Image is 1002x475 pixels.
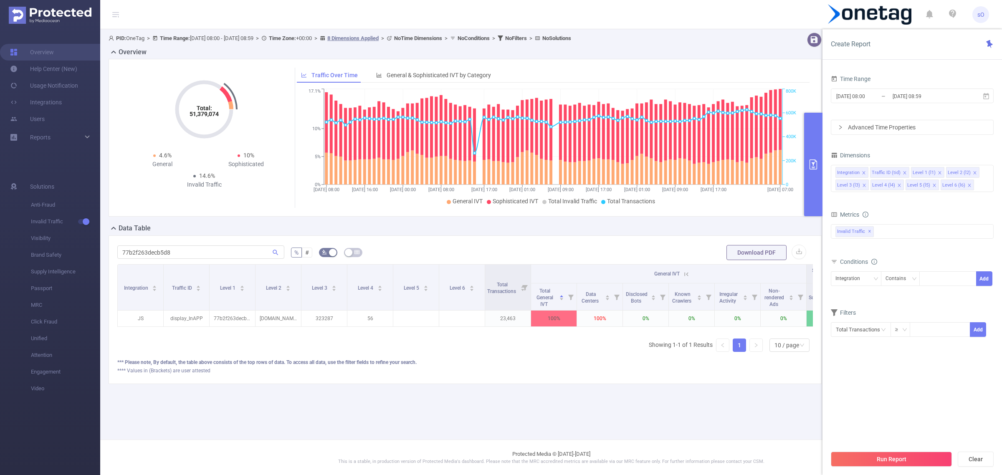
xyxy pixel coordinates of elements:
[531,311,577,326] p: 100%
[331,288,336,290] i: icon: caret-down
[626,291,648,304] span: Disclosed Bots
[872,167,901,178] div: Traffic ID (tid)
[872,180,895,191] div: Level 4 (l4)
[315,154,321,159] tspan: 5%
[831,120,993,134] div: icon: rightAdvanced Time Properties
[835,179,869,190] li: Level 3 (l3)
[469,284,474,289] div: Sort
[347,311,393,326] p: 56
[286,288,290,290] i: icon: caret-down
[117,367,813,374] div: **** Values in (Brackets) are user attested
[117,245,284,259] input: Search...
[774,339,799,351] div: 10 / page
[932,183,936,188] i: icon: close
[31,263,100,280] span: Supply Intelligence
[669,311,714,326] p: 0%
[394,35,442,41] b: No Time Dimensions
[9,7,91,24] img: Protected Media
[31,380,100,397] span: Video
[10,61,77,77] a: Help Center (New)
[240,284,244,287] i: icon: caret-up
[10,44,54,61] a: Overview
[376,72,382,78] i: icon: bar-chart
[253,35,261,41] span: >
[286,284,290,287] i: icon: caret-up
[31,213,100,230] span: Invalid Traffic
[31,330,100,347] span: Unified
[30,178,54,195] span: Solutions
[109,35,116,41] i: icon: user
[442,35,450,41] span: >
[703,283,714,310] i: Filter menu
[196,284,201,289] div: Sort
[269,35,296,41] b: Time Zone:
[733,339,746,351] a: 1
[390,187,416,192] tspan: [DATE] 00:00
[210,311,255,326] p: 77b2f263decb5d8
[31,280,100,297] span: Passport
[837,180,860,191] div: Level 3 (l3)
[199,172,215,179] span: 14.6%
[831,40,870,48] span: Create Report
[605,294,610,299] div: Sort
[197,105,212,111] tspan: Total:
[789,294,794,296] i: icon: caret-up
[831,152,870,159] span: Dimensions
[871,259,877,265] i: icon: info-circle
[118,311,163,326] p: JS
[907,180,930,191] div: Level 5 (l5)
[164,311,209,326] p: display_InAPP
[31,347,100,364] span: Attention
[160,35,190,41] b: Time Range:
[651,294,656,296] i: icon: caret-up
[672,291,693,304] span: Known Crawlers
[786,134,796,140] tspan: 400K
[902,327,907,333] i: icon: down
[490,35,498,41] span: >
[315,182,321,187] tspan: 0%
[605,294,610,296] i: icon: caret-up
[31,364,100,380] span: Engagement
[312,285,329,291] span: Level 3
[358,285,374,291] span: Level 4
[862,183,866,188] i: icon: close
[886,272,912,286] div: Contains
[305,249,309,256] span: #
[835,167,868,178] li: Integration
[651,294,656,299] div: Sort
[786,158,796,164] tspan: 200K
[764,288,784,307] span: Non-rendered Ads
[651,297,656,299] i: icon: caret-down
[913,167,936,178] div: Level 1 (l1)
[809,288,839,307] span: Total Sophisticated IVT
[973,171,977,176] i: icon: close
[428,187,454,192] tspan: [DATE] 08:00
[697,294,702,296] i: icon: caret-up
[605,297,610,299] i: icon: caret-down
[196,284,201,287] i: icon: caret-up
[331,284,337,289] div: Sort
[767,187,793,192] tspan: [DATE] 07:00
[938,171,942,176] i: icon: close
[30,129,51,146] a: Reports
[116,35,126,41] b: PID:
[159,152,172,159] span: 4.6%
[649,339,713,352] li: Showing 1-1 of 1 Results
[831,76,870,82] span: Time Range
[789,297,794,299] i: icon: caret-down
[559,297,564,299] i: icon: caret-down
[977,6,984,23] span: sO
[243,152,254,159] span: 10%
[509,187,535,192] tspan: [DATE] 01:00
[301,72,307,78] i: icon: line-chart
[559,294,564,299] div: Sort
[720,343,725,348] i: icon: left
[301,311,347,326] p: 323287
[387,72,491,78] span: General & Sophisticated IVT by Category
[240,284,245,289] div: Sort
[800,343,805,349] i: icon: down
[976,271,992,286] button: Add
[577,311,622,326] p: 100%
[152,288,157,290] i: icon: caret-down
[314,187,339,192] tspan: [DATE] 08:00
